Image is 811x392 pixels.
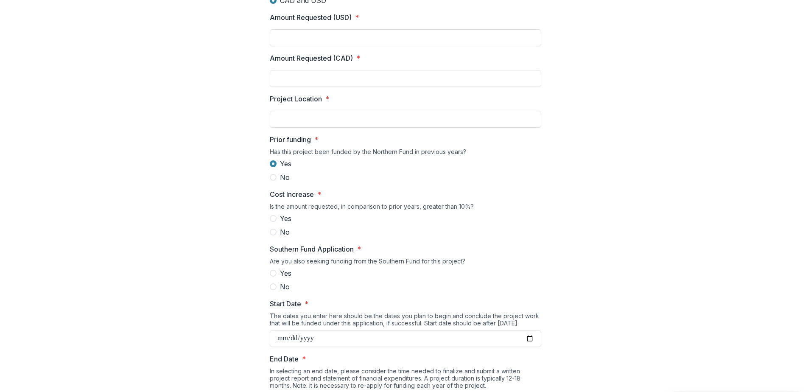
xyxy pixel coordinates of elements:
[270,12,352,22] p: Amount Requested (USD)
[280,268,291,278] span: Yes
[270,312,541,330] div: The dates you enter here should be the dates you plan to begin and conclude the project work that...
[270,354,299,364] p: End Date
[270,203,541,213] div: Is the amount requested, in comparison to prior years, greater than 10%?
[270,189,314,199] p: Cost Increase
[270,94,322,104] p: Project Location
[280,213,291,224] span: Yes
[270,53,353,63] p: Amount Requested (CAD)
[270,258,541,268] div: Are you also seeking funding from the Southern Fund for this project?
[270,134,311,145] p: Prior funding
[270,244,354,254] p: Southern Fund Application
[280,172,290,182] span: No
[280,159,291,169] span: Yes
[270,299,301,309] p: Start Date
[280,282,290,292] span: No
[270,148,541,159] div: Has this project been funded by the Northern Fund in previous years?
[280,227,290,237] span: No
